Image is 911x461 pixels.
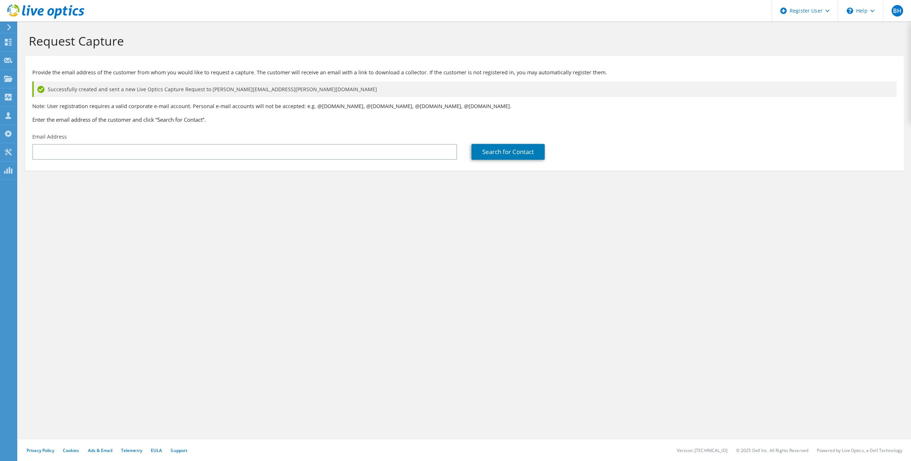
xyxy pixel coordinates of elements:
[847,8,853,14] svg: \n
[32,133,67,140] label: Email Address
[171,447,187,453] a: Support
[121,447,142,453] a: Telemetry
[63,447,79,453] a: Cookies
[32,69,897,76] p: Provide the email address of the customer from whom you would like to request a capture. The cust...
[817,447,902,453] li: Powered by Live Optics, a Dell Technology
[471,144,545,160] a: Search for Contact
[32,116,897,124] h3: Enter the email address of the customer and click “Search for Contact”.
[151,447,162,453] a: EULA
[29,33,897,48] h1: Request Capture
[48,85,377,93] span: Successfully created and sent a new Live Optics Capture Request to [PERSON_NAME][EMAIL_ADDRESS][P...
[32,102,897,110] p: Note: User registration requires a valid corporate e-mail account. Personal e-mail accounts will ...
[88,447,112,453] a: Ads & Email
[892,5,903,17] span: BH
[27,447,54,453] a: Privacy Policy
[736,447,808,453] li: © 2025 Dell Inc. All Rights Reserved
[677,447,728,453] li: Version: [TECHNICAL_ID]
